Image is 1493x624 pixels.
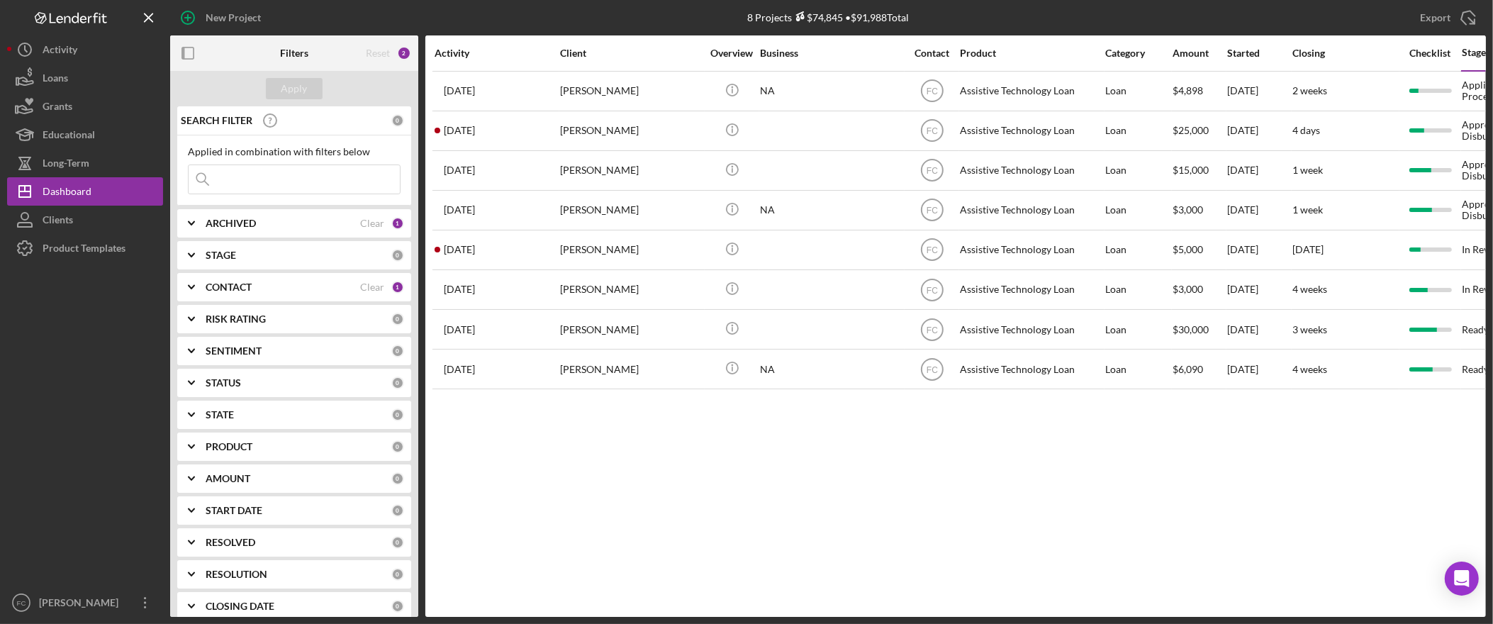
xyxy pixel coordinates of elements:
[7,177,163,206] button: Dashboard
[560,72,702,110] div: [PERSON_NAME]
[43,64,68,96] div: Loans
[391,249,404,262] div: 0
[1105,48,1171,59] div: Category
[206,505,262,516] b: START DATE
[444,284,475,295] time: 2025-10-13 18:55
[206,313,266,325] b: RISK RATING
[1227,72,1291,110] div: [DATE]
[7,589,163,617] button: FC[PERSON_NAME]
[560,191,702,229] div: [PERSON_NAME]
[560,231,702,269] div: [PERSON_NAME]
[792,11,843,23] div: $74,845
[391,408,404,421] div: 0
[391,504,404,517] div: 0
[206,345,262,357] b: SENTIMENT
[360,282,384,293] div: Clear
[905,48,958,59] div: Contact
[391,377,404,389] div: 0
[7,121,163,149] button: Educational
[444,125,475,136] time: 2025-09-18 04:57
[927,245,938,255] text: FC
[43,234,125,266] div: Product Templates
[7,206,163,234] button: Clients
[7,64,163,92] button: Loans
[560,271,702,308] div: [PERSON_NAME]
[444,324,475,335] time: 2025-10-10 17:40
[1173,243,1203,255] span: $5,000
[1105,311,1171,348] div: Loan
[206,409,234,420] b: STATE
[960,271,1102,308] div: Assistive Technology Loan
[1173,84,1203,96] span: $4,898
[960,112,1102,150] div: Assistive Technology Loan
[960,152,1102,189] div: Assistive Technology Loan
[391,313,404,325] div: 0
[1406,4,1486,32] button: Export
[1105,350,1171,388] div: Loan
[444,244,475,255] time: 2025-09-10 01:35
[391,568,404,581] div: 0
[391,345,404,357] div: 0
[170,4,275,32] button: New Project
[7,149,163,177] a: Long-Term
[705,48,759,59] div: Overview
[960,191,1102,229] div: Assistive Technology Loan
[760,72,902,110] div: NA
[206,601,274,612] b: CLOSING DATE
[444,85,475,96] time: 2025-09-29 21:05
[7,35,163,64] button: Activity
[181,115,252,126] b: SEARCH FILTER
[1292,283,1327,295] time: 4 weeks
[747,11,909,23] div: 8 Projects • $91,988 Total
[1105,72,1171,110] div: Loan
[391,440,404,453] div: 0
[927,126,938,136] text: FC
[188,146,401,157] div: Applied in combination with filters below
[444,204,475,216] time: 2025-09-25 18:57
[391,281,404,294] div: 1
[1400,48,1460,59] div: Checklist
[927,325,938,335] text: FC
[280,48,308,59] b: Filters
[960,350,1102,388] div: Assistive Technology Loan
[560,311,702,348] div: [PERSON_NAME]
[760,350,902,388] div: NA
[43,35,77,67] div: Activity
[7,234,163,262] button: Product Templates
[43,92,72,124] div: Grants
[1227,271,1291,308] div: [DATE]
[1173,164,1209,176] span: $15,000
[206,473,250,484] b: AMOUNT
[1105,271,1171,308] div: Loan
[760,191,902,229] div: NA
[281,78,308,99] div: Apply
[206,250,236,261] b: STAGE
[927,166,938,176] text: FC
[927,87,938,96] text: FC
[1292,164,1323,176] time: 1 week
[1173,323,1209,335] span: $30,000
[1420,4,1450,32] div: Export
[1292,124,1320,136] time: 4 days
[206,537,255,548] b: RESOLVED
[206,569,267,580] b: RESOLUTION
[391,472,404,485] div: 0
[960,72,1102,110] div: Assistive Technology Loan
[7,92,163,121] a: Grants
[1173,124,1209,136] span: $25,000
[1227,311,1291,348] div: [DATE]
[1227,152,1291,189] div: [DATE]
[360,218,384,229] div: Clear
[391,114,404,127] div: 0
[1292,363,1327,375] time: 4 weeks
[206,218,256,229] b: ARCHIVED
[1292,48,1399,59] div: Closing
[560,48,702,59] div: Client
[1292,204,1323,216] time: 1 week
[397,46,411,60] div: 2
